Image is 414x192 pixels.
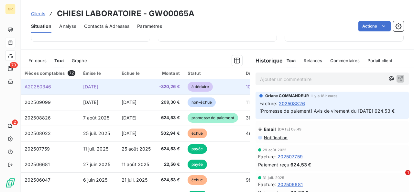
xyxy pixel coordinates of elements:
span: [DATE] [122,130,137,136]
div: Montant [159,71,180,76]
span: [DATE] 08:49 [278,127,301,131]
span: 624,53 € [290,161,311,168]
span: échue [188,129,207,138]
span: Contacts & Adresses [84,23,129,29]
span: Analyse [59,23,76,29]
span: 202506047 [25,177,50,183]
button: Actions [358,21,391,31]
div: Pièces comptables [25,70,75,76]
span: 202508826 [25,115,51,120]
span: promesse de paiement [188,113,238,123]
span: il y a 18 heures [311,94,337,98]
div: GR [5,4,16,14]
span: Paramètres [137,23,162,29]
span: 27 juin 2025 [83,162,110,167]
span: 31 juil. 2025 [263,176,284,180]
img: Logo LeanPay [5,178,16,188]
span: [DATE] [83,84,98,89]
span: En cours [28,58,47,63]
span: payée [188,160,207,169]
span: Email [264,127,276,132]
span: Portail client [367,58,392,63]
div: Émise le [83,71,114,76]
span: 202508022 [25,130,51,136]
span: Tout [54,58,64,63]
span: 11 j [246,99,252,105]
span: 1 [405,170,410,175]
span: 98 j [246,177,254,183]
span: [DATE] [122,99,137,105]
span: à déduire [188,82,213,92]
span: -320,26 € [159,84,180,90]
span: Facture : [258,181,276,188]
span: 202506681 [25,162,50,167]
span: [DATE] [122,115,137,120]
span: 72 [68,70,75,76]
div: Délai [246,71,263,76]
span: 21 juil. 2025 [122,177,148,183]
span: Situation [31,23,51,29]
span: 36 j [246,115,254,120]
span: Facture : [259,100,277,107]
span: 11 août 2025 [122,162,149,167]
span: 6 juin 2025 [83,177,108,183]
span: 2 [12,119,18,125]
span: 209,38 € [159,99,180,106]
span: 202509099 [25,99,51,105]
span: 202506681 [278,181,303,188]
span: Paiement reçu [258,161,289,168]
span: 22,56 € [159,161,180,168]
span: 11 juil. 2025 [83,146,108,152]
span: 624,53 € [159,146,180,152]
div: Statut [188,71,238,76]
h6: Historique [250,57,283,64]
span: Clients [31,11,45,16]
span: 202507759 [278,153,303,160]
span: [DATE] [83,99,98,105]
span: 25 août 2025 [122,146,151,152]
span: échue [188,175,207,185]
span: Notification [263,135,288,140]
a: Clients [31,10,45,17]
span: 25 juil. 2025 [83,130,110,136]
span: 624,53 € [159,115,180,121]
span: Commentaires [330,58,360,63]
span: [Promesse de paiement] Avis de virement du [DATE] 624.53 € [259,108,395,114]
span: 49 j [246,130,254,136]
span: non-échue [188,97,216,107]
iframe: Intercom live chat [392,170,408,186]
span: 29 août 2025 [263,148,287,152]
span: Graphe [72,58,87,63]
span: Relances [304,58,322,63]
span: A20250346 [25,84,51,89]
span: Orlane COMMANDEUR [265,93,309,99]
span: 7 août 2025 [83,115,110,120]
span: 73 [10,62,18,68]
h3: CHIESI LABORATOIRE - GW00065A [57,8,194,19]
span: Tout [287,58,296,63]
span: Facture : [258,153,276,160]
span: 202507759 [25,146,50,152]
span: 624,53 € [159,177,180,183]
span: 502,94 € [159,130,180,137]
span: 202508826 [279,100,305,107]
div: Échue le [122,71,151,76]
span: payée [188,144,207,154]
span: 10 j [246,84,253,89]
